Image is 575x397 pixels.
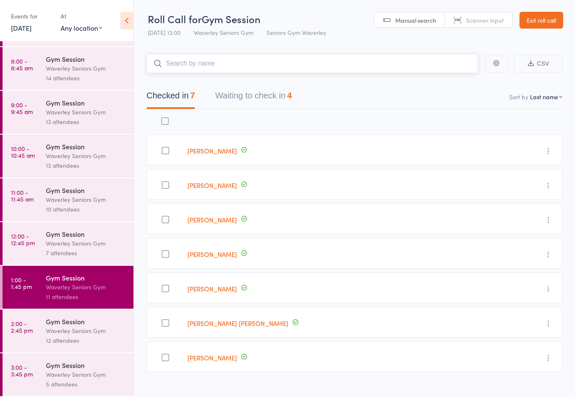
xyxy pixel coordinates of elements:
div: Waverley Seniors Gym [46,195,126,204]
a: [PERSON_NAME] [187,215,237,224]
a: 1:00 -1:45 pmGym SessionWaverley Seniors Gym11 attendees [3,266,133,309]
a: [PERSON_NAME] [187,284,237,293]
button: Waiting to check in4 [215,87,292,109]
div: Waverley Seniors Gym [46,326,126,336]
div: Gym Session [46,54,126,64]
a: 10:00 -10:45 amGym SessionWaverley Seniors Gym13 attendees [3,135,133,177]
div: Gym Session [46,229,126,238]
div: 5 attendees [46,379,126,389]
div: 10 attendees [46,204,126,214]
a: [PERSON_NAME] [187,181,237,190]
a: [DATE] [11,23,32,32]
div: Waverley Seniors Gym [46,107,126,117]
div: At [61,9,102,23]
time: 12:00 - 12:45 pm [11,233,35,246]
div: Gym Session [46,317,126,326]
span: Seniors Gym Waverley [266,28,326,37]
label: Sort by [509,93,528,101]
div: Waverley Seniors Gym [46,282,126,292]
span: Manual search [395,16,436,24]
div: Waverley Seniors Gym [46,151,126,161]
a: [PERSON_NAME] [187,353,237,362]
div: Gym Session [46,273,126,282]
time: 9:00 - 9:45 am [11,101,33,115]
div: 7 attendees [46,248,126,258]
div: Gym Session [46,360,126,370]
time: 8:00 - 8:45 am [11,58,33,71]
time: 3:00 - 3:45 pm [11,364,33,377]
span: [DATE] 13:00 [148,28,181,37]
span: Waverley Seniors Gym [194,28,253,37]
a: 8:00 -8:45 amGym SessionWaverley Seniors Gym14 attendees [3,47,133,90]
div: Events for [11,9,52,23]
a: 11:00 -11:45 amGym SessionWaverley Seniors Gym10 attendees [3,178,133,221]
a: 2:00 -2:45 pmGym SessionWaverley Seniors Gym12 attendees [3,310,133,352]
span: Scanner input [466,16,504,24]
div: Last name [530,93,558,101]
div: Waverley Seniors Gym [46,64,126,73]
div: Waverley Seniors Gym [46,370,126,379]
span: Gym Session [202,12,261,26]
time: 10:00 - 10:45 am [11,145,35,159]
input: Search by name [146,54,478,73]
div: 13 attendees [46,117,126,127]
div: Gym Session [46,142,126,151]
div: Waverley Seniors Gym [46,238,126,248]
div: Gym Session [46,185,126,195]
time: 11:00 - 11:45 am [11,189,34,202]
div: Gym Session [46,98,126,107]
div: 11 attendees [46,292,126,302]
time: 1:00 - 1:45 pm [11,276,32,290]
div: 12 attendees [46,336,126,345]
div: 7 [190,91,195,100]
div: 13 attendees [46,161,126,170]
div: Any location [61,23,102,32]
button: CSV [514,55,562,73]
a: 9:00 -9:45 amGym SessionWaverley Seniors Gym13 attendees [3,91,133,134]
a: [PERSON_NAME] [PERSON_NAME] [187,319,288,328]
div: 4 [287,91,292,100]
span: Roll Call for [148,12,202,26]
a: [PERSON_NAME] [187,250,237,259]
a: [PERSON_NAME] [187,146,237,155]
div: 14 attendees [46,73,126,83]
a: Exit roll call [519,12,563,29]
a: 3:00 -3:45 pmGym SessionWaverley Seniors Gym5 attendees [3,353,133,396]
button: Checked in7 [146,87,195,109]
a: 12:00 -12:45 pmGym SessionWaverley Seniors Gym7 attendees [3,222,133,265]
time: 2:00 - 2:45 pm [11,320,33,333]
